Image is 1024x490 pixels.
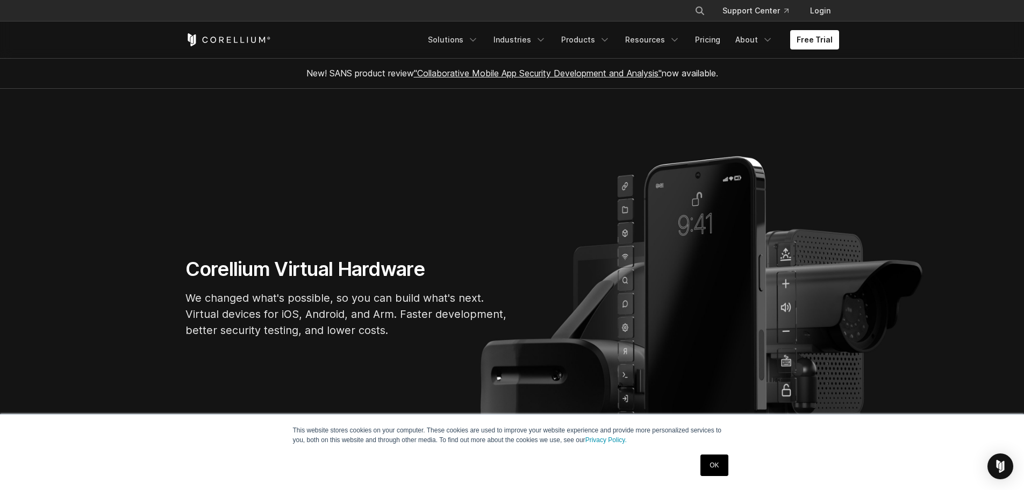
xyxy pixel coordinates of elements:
a: Support Center [714,1,797,20]
a: Pricing [689,30,727,49]
div: Open Intercom Messenger [987,453,1013,479]
a: Products [555,30,617,49]
a: Resources [619,30,686,49]
a: Solutions [421,30,485,49]
p: We changed what's possible, so you can build what's next. Virtual devices for iOS, Android, and A... [185,290,508,338]
a: Industries [487,30,553,49]
button: Search [690,1,710,20]
a: "Collaborative Mobile App Security Development and Analysis" [414,68,662,79]
a: Free Trial [790,30,839,49]
a: Corellium Home [185,33,271,46]
a: Privacy Policy. [585,436,627,444]
div: Navigation Menu [682,1,839,20]
a: OK [700,455,728,476]
a: Login [801,1,839,20]
span: New! SANS product review now available. [306,68,718,79]
div: Navigation Menu [421,30,839,49]
a: About [729,30,779,49]
p: This website stores cookies on your computer. These cookies are used to improve your website expe... [293,425,732,445]
h1: Corellium Virtual Hardware [185,257,508,281]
